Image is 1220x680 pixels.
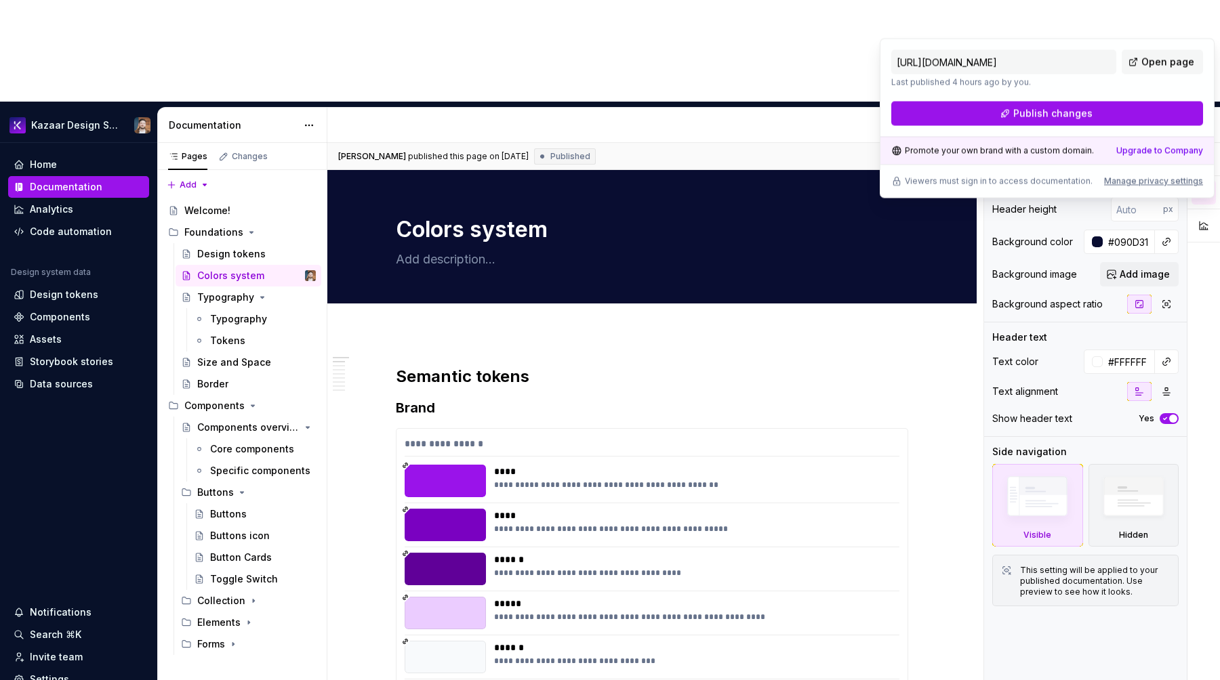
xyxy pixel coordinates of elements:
[210,529,270,543] div: Buttons icon
[184,226,243,239] div: Foundations
[8,601,149,623] button: Notifications
[992,445,1067,459] div: Side navigation
[1119,530,1148,540] div: Hidden
[8,624,149,645] button: Search ⌘K
[176,590,321,612] div: Collection
[1111,197,1163,221] input: Auto
[30,628,81,641] div: Search ⌘K
[30,355,113,368] div: Storybook stories
[197,377,228,391] div: Border
[30,158,57,171] div: Home
[188,568,321,590] a: Toggle Switch
[992,355,1038,368] div: Text color
[393,213,906,246] textarea: Colors system
[1020,565,1170,597] div: This setting will be applied to your published documentation. Use preview to see how it looks.
[1163,204,1173,215] p: px
[8,328,149,350] a: Assets
[905,176,1093,187] p: Viewers must sign in to access documentation.
[1100,262,1179,286] button: Add image
[550,151,590,162] span: Published
[8,306,149,328] a: Components
[30,333,62,346] div: Assets
[176,243,321,265] a: Design tokens
[1120,268,1170,281] span: Add image
[188,503,321,525] a: Buttons
[396,366,908,387] h2: Semantic tokens
[197,637,225,651] div: Forms
[891,77,1116,88] p: Last published 4 hours ago by you.
[891,146,1094,156] div: Promote your own brand with a custom domain.
[163,175,213,194] button: Add
[1089,464,1179,547] div: Hidden
[30,288,98,301] div: Design tokens
[210,507,247,521] div: Buttons
[1141,56,1194,69] span: Open page
[1122,50,1203,75] a: Open page
[8,351,149,373] a: Storybook stories
[8,284,149,305] a: Design tokens
[396,398,908,417] h3: Brand
[8,176,149,198] a: Documentation
[305,270,316,281] img: Frederic
[210,312,267,326] div: Typography
[163,395,321,417] div: Components
[992,412,1072,425] div: Show header text
[184,204,230,217] div: Welcome!
[30,203,73,216] div: Analytics
[176,352,321,373] a: Size and Space
[30,605,91,619] div: Notifications
[176,286,321,308] a: Typography
[176,265,321,286] a: Colors systemFrederic
[1139,413,1154,424] label: Yes
[197,421,300,434] div: Components overview
[210,334,245,347] div: Tokens
[30,180,102,194] div: Documentation
[30,377,93,391] div: Data sources
[197,247,266,261] div: Design tokens
[188,460,321,482] a: Specific components
[1103,349,1155,374] input: Auto
[163,221,321,243] div: Foundations
[197,356,271,369] div: Size and Space
[163,200,321,221] a: Welcome!
[3,110,155,140] button: Kazaar Design SystemFrederic
[184,399,245,412] div: Components
[197,486,234,499] div: Buttons
[992,235,1073,249] div: Background color
[30,650,83,664] div: Invite team
[210,572,278,586] div: Toggle Switch
[197,291,254,304] div: Typography
[176,482,321,503] div: Buttons
[197,594,245,608] div: Collection
[188,330,321,352] a: Tokens
[210,551,272,564] div: Button Cards
[176,417,321,438] a: Components overview
[1116,146,1203,156] div: Upgrade to Company
[8,373,149,395] a: Data sources
[992,385,1058,398] div: Text alignment
[168,151,207,162] div: Pages
[188,547,321,568] a: Button Cards
[408,151,529,162] div: published this page on [DATE]
[30,310,90,324] div: Components
[338,151,406,162] span: [PERSON_NAME]
[992,297,1103,311] div: Background aspect ratio
[232,151,268,162] div: Changes
[210,464,310,477] div: Specific components
[188,308,321,330] a: Typography
[8,198,149,220] a: Analytics
[11,267,91,278] div: Design system data
[1104,176,1203,187] button: Manage privacy settings
[8,221,149,242] a: Code automation
[992,464,1083,547] div: Visible
[8,154,149,175] a: Home
[188,438,321,460] a: Core components
[197,616,241,629] div: Elements
[180,179,197,190] span: Add
[1023,530,1051,540] div: Visible
[188,525,321,547] a: Buttons icon
[992,331,1047,344] div: Header text
[176,612,321,633] div: Elements
[8,646,149,668] a: Invite team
